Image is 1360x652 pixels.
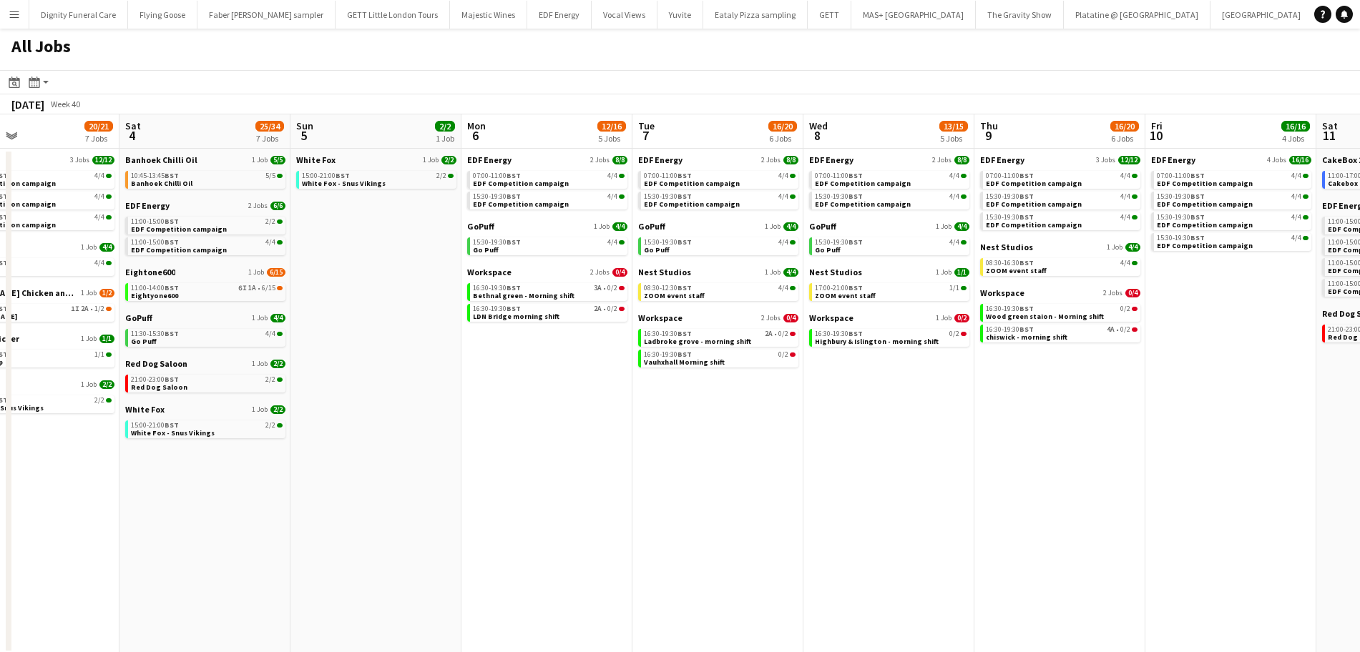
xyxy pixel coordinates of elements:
div: [DATE] [11,97,44,112]
button: Flying Goose [128,1,197,29]
button: Eataly Pizza sampling [703,1,808,29]
span: Week 40 [47,99,83,109]
button: The Gravity Show [976,1,1064,29]
button: GETT [808,1,851,29]
button: Dignity Funeral Care [29,1,128,29]
button: GETT Little London Tours [336,1,450,29]
button: Majestic Wines [450,1,527,29]
button: MAS+ [GEOGRAPHIC_DATA] [851,1,976,29]
button: EDF Energy [527,1,592,29]
button: Faber [PERSON_NAME] sampler [197,1,336,29]
button: Vocal Views [592,1,657,29]
button: Platatine @ [GEOGRAPHIC_DATA] [1064,1,1210,29]
button: Yuvite [657,1,703,29]
button: [GEOGRAPHIC_DATA] [1210,1,1313,29]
